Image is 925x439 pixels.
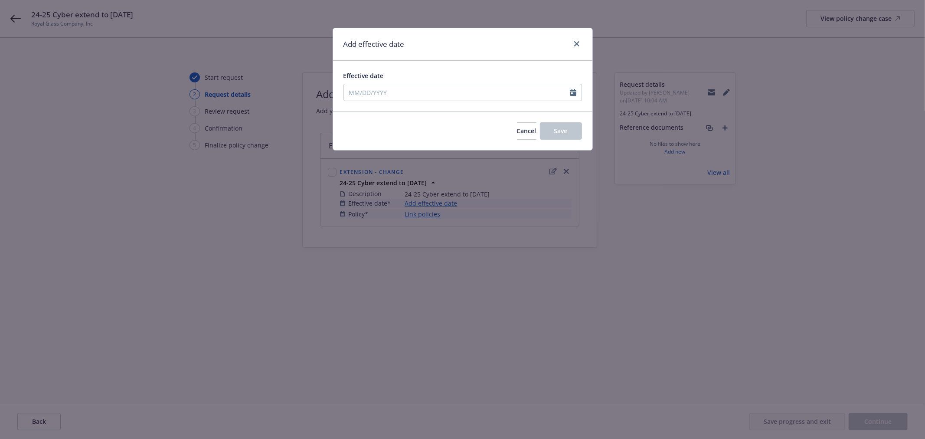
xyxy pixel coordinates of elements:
span: Save [554,127,568,135]
span: Effective date [343,72,384,80]
button: Cancel [517,122,536,140]
h1: Add effective date [343,39,405,50]
button: Save [540,122,582,140]
input: MM/DD/YYYY [344,84,570,101]
svg: Calendar [570,89,576,96]
span: Cancel [517,127,536,135]
a: close [572,39,582,49]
